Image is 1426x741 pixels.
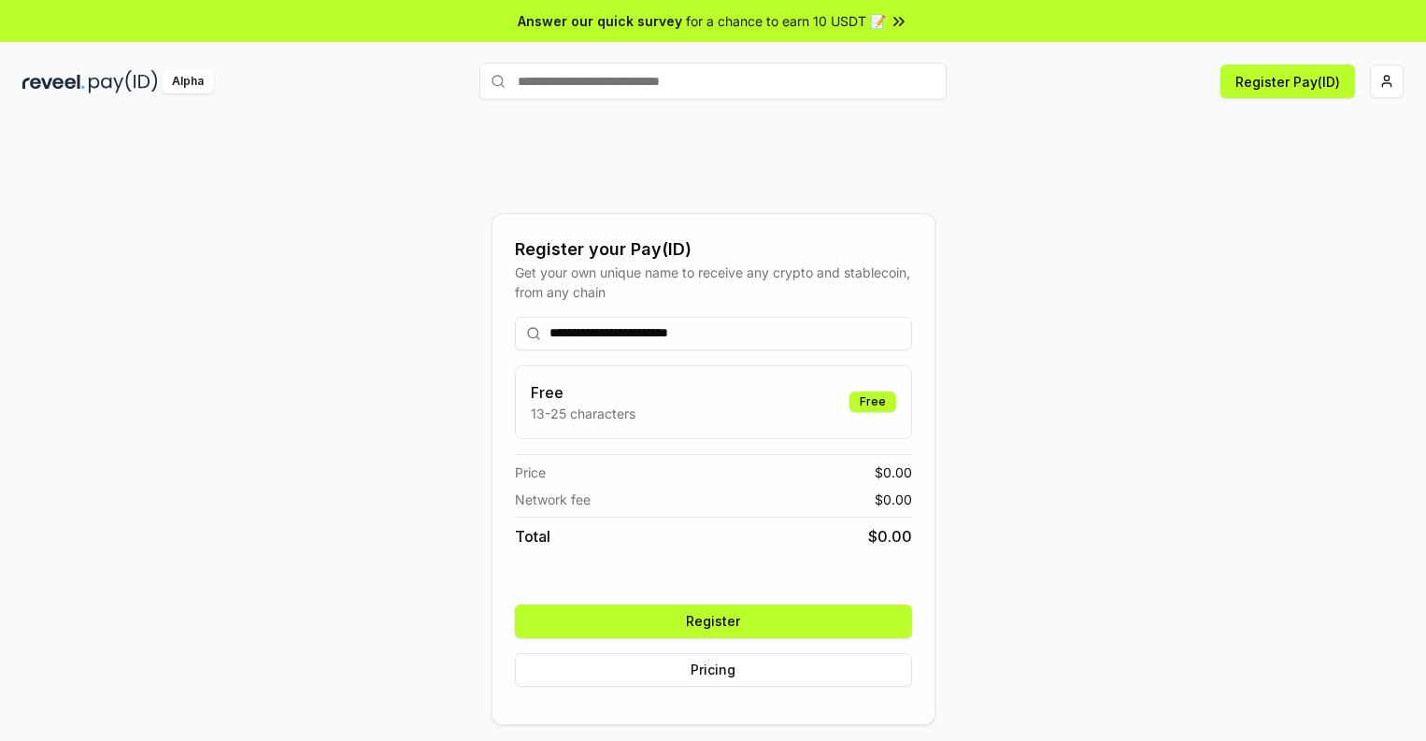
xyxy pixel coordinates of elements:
[515,605,912,638] button: Register
[515,263,912,302] div: Get your own unique name to receive any crypto and stablecoin, from any chain
[518,11,682,31] span: Answer our quick survey
[875,463,912,482] span: $ 0.00
[89,70,158,93] img: pay_id
[162,70,214,93] div: Alpha
[849,392,896,412] div: Free
[875,490,912,509] span: $ 0.00
[515,525,550,548] span: Total
[868,525,912,548] span: $ 0.00
[686,11,886,31] span: for a chance to earn 10 USDT 📝
[515,236,912,263] div: Register your Pay(ID)
[515,463,546,482] span: Price
[531,404,635,423] p: 13-25 characters
[22,70,85,93] img: reveel_dark
[1220,64,1355,98] button: Register Pay(ID)
[531,381,635,404] h3: Free
[515,490,591,509] span: Network fee
[515,653,912,687] button: Pricing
